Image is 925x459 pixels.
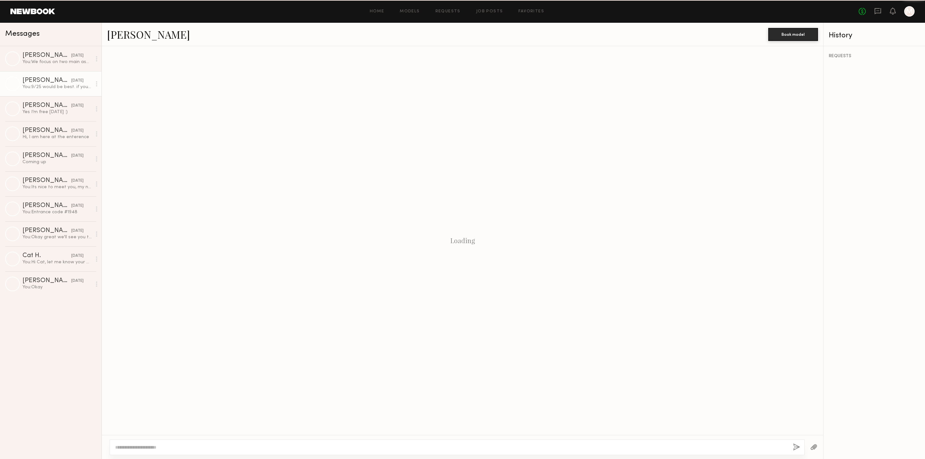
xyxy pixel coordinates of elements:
div: History [829,32,920,39]
div: You: Hi Cat, let me know your availability [22,259,92,265]
div: [DATE] [71,128,84,134]
div: [DATE] [71,78,84,84]
div: [DATE] [71,178,84,184]
a: Favorites [518,9,544,14]
div: You: We focus on two main aspects: first, the online portfolio. When candidates arrive, they ofte... [22,59,92,65]
div: [DATE] [71,103,84,109]
div: [PERSON_NAME] [22,52,71,59]
div: [DATE] [71,253,84,259]
button: Book model [768,28,818,41]
span: Messages [5,30,40,38]
div: Coming up [22,159,92,165]
div: You: Okay great we'll see you then [22,234,92,240]
div: [PERSON_NAME] [22,177,71,184]
a: Job Posts [476,9,503,14]
div: [DATE] [71,53,84,59]
div: [DATE] [71,278,84,284]
div: You: Okay [22,284,92,290]
div: Yes I’m free [DATE] :) [22,109,92,115]
div: [PERSON_NAME] [22,278,71,284]
div: [PERSON_NAME] [22,203,71,209]
div: [PERSON_NAME] [22,127,71,134]
div: You: 9/25 would be best. if you can come at 11am that would be great. We have our way of posing, ... [22,84,92,90]
a: M [904,6,915,17]
a: [PERSON_NAME] [107,27,190,41]
div: [PERSON_NAME] [22,77,71,84]
a: Models [400,9,420,14]
a: Book model [768,31,818,37]
div: [PERSON_NAME] [22,152,71,159]
a: Requests [436,9,461,14]
div: Hi, I am here at the enterence [22,134,92,140]
div: You: Entrance code #1948 [22,209,92,215]
div: You: Its nice to meet you, my name is [PERSON_NAME] and I am the Head Designer at Blue B Collecti... [22,184,92,190]
div: [DATE] [71,228,84,234]
div: REQUESTS [829,54,920,59]
div: [PERSON_NAME] [22,102,71,109]
a: Home [370,9,384,14]
div: [PERSON_NAME] [22,228,71,234]
div: Loading [450,237,475,244]
div: Cat H. [22,253,71,259]
div: [DATE] [71,153,84,159]
div: [DATE] [71,203,84,209]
